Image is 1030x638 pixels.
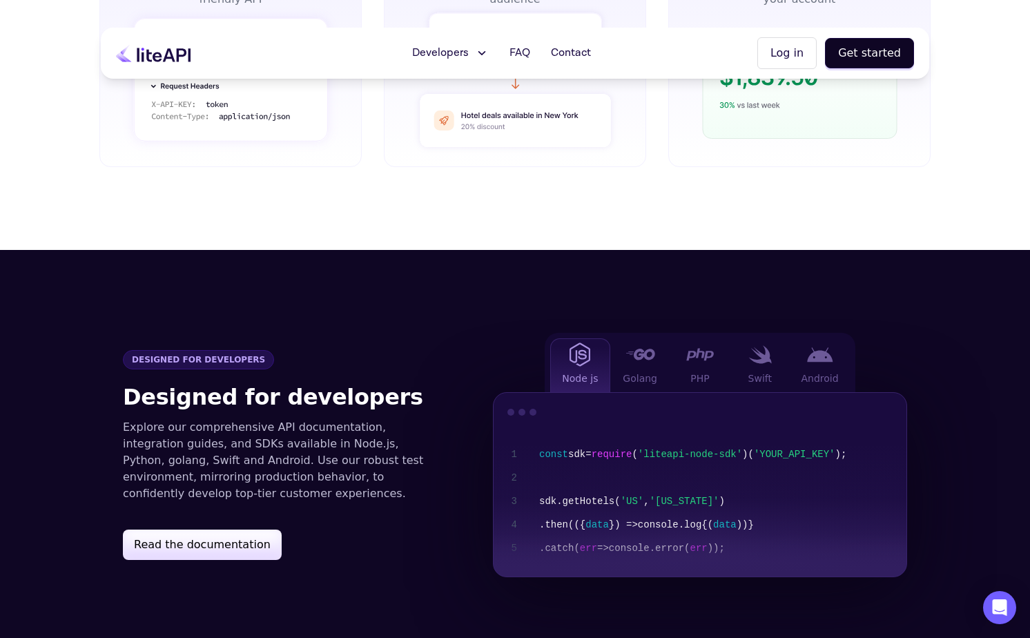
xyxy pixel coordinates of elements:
[568,519,580,530] span: ((
[580,543,597,554] span: err
[754,449,835,460] span: 'YOUR_API_KEY'
[835,449,847,460] span: );
[701,519,713,530] span: {(
[748,371,772,385] span: Swift
[690,543,708,554] span: err
[609,519,638,530] span: }) =>
[404,39,497,67] button: Developers
[539,519,568,530] span: .then
[757,37,817,69] button: Log in
[568,449,585,460] span: sdk
[737,519,754,530] span: ))}
[123,380,438,414] h2: Designed for developers
[609,543,655,554] span: console.
[597,543,609,554] span: =>
[801,371,839,385] span: Android
[650,496,719,507] span: '[US_STATE]'
[580,519,585,530] span: {
[632,449,637,460] span: (
[686,348,714,361] img: PHP
[539,496,556,507] span: sdk
[123,419,438,502] p: Explore our comprehensive API documentation, integration guides, and SDKs available in Node.js, P...
[621,496,644,507] span: 'US'
[690,371,709,385] span: PHP
[585,519,609,530] span: data
[592,449,632,460] span: require
[539,543,574,554] span: .catch
[742,449,748,460] span: )
[509,45,530,61] span: FAQ
[684,543,690,554] span: (
[570,342,590,367] img: Node js
[655,543,684,554] span: error
[623,371,657,385] span: Golang
[123,350,274,369] span: Designed for developers
[539,449,568,460] span: const
[748,345,772,364] img: Swift
[638,519,684,530] span: console.
[625,349,655,360] img: Golang
[494,432,528,577] div: 1 2 3 4 5
[556,496,620,507] span: .getHotels(
[719,496,724,507] span: )
[713,519,737,530] span: data
[562,371,598,385] span: Node js
[574,543,579,554] span: (
[501,39,538,67] a: FAQ
[543,39,599,67] a: Contact
[983,591,1016,624] div: Open Intercom Messenger
[684,519,701,530] span: log
[412,45,469,61] span: Developers
[643,496,649,507] span: ,
[748,449,754,460] span: (
[807,347,833,362] img: Android
[585,449,591,460] span: =
[638,449,742,460] span: 'liteapi-node-sdk'
[551,45,591,61] span: Contact
[825,38,914,68] button: Get started
[708,543,725,554] span: ));
[123,530,438,560] a: Read the documentation
[123,530,282,560] button: Read the documentation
